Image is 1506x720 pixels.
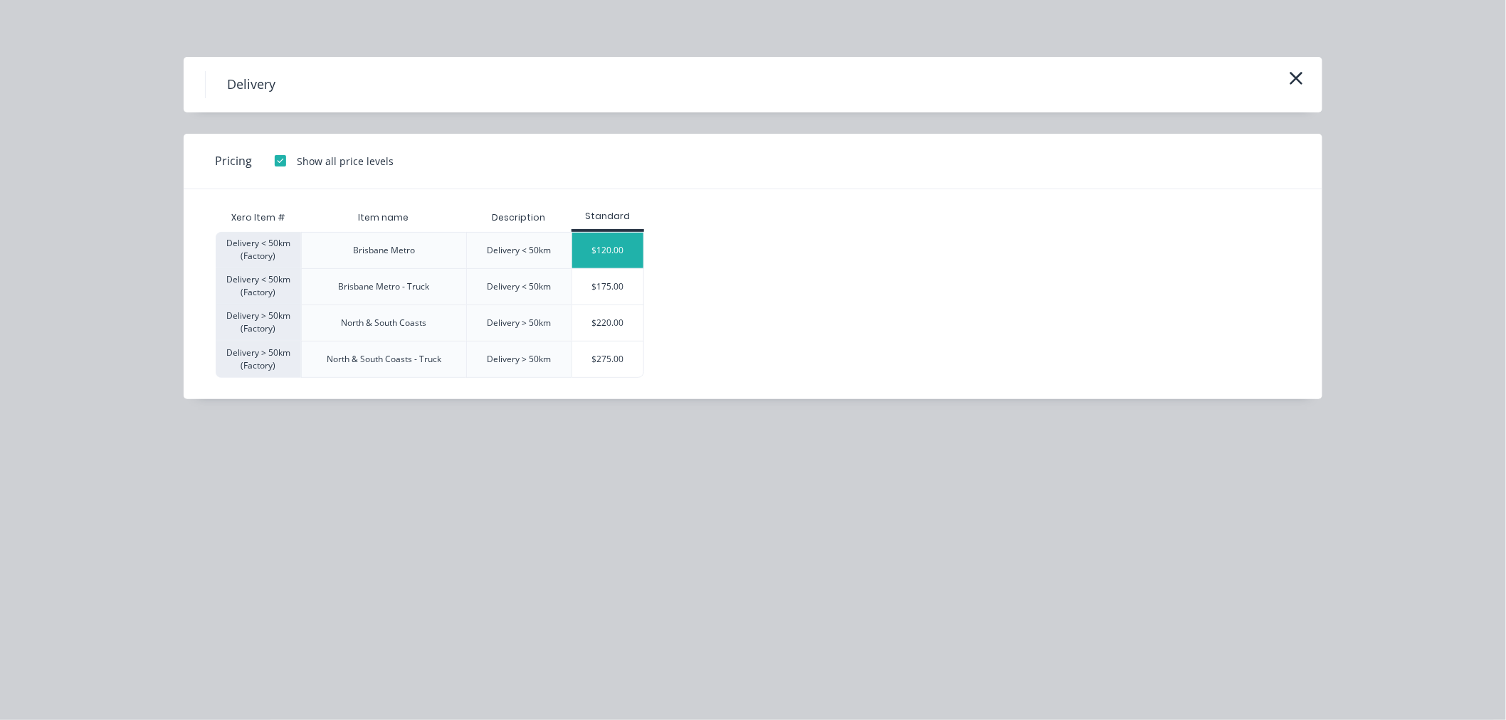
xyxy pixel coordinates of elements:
[572,233,643,268] div: $120.00
[353,244,415,257] div: Brisbane Metro
[297,154,394,169] div: Show all price levels
[327,353,441,366] div: North & South Coasts - Truck
[572,305,643,341] div: $220.00
[339,280,430,293] div: Brisbane Metro - Truck
[216,341,301,378] div: Delivery > 50km (Factory)
[487,280,551,293] div: Delivery < 50km
[216,305,301,341] div: Delivery > 50km (Factory)
[572,269,643,305] div: $175.00
[342,317,427,329] div: North & South Coasts
[347,200,421,235] div: Item name
[480,200,557,235] div: Description
[215,152,252,169] span: Pricing
[216,232,301,268] div: Delivery < 50km (Factory)
[216,203,301,232] div: Xero Item #
[487,317,551,329] div: Delivery > 50km
[487,353,551,366] div: Delivery > 50km
[216,268,301,305] div: Delivery < 50km (Factory)
[572,210,644,223] div: Standard
[572,342,643,377] div: $275.00
[487,244,551,257] div: Delivery < 50km
[205,71,297,98] h4: Delivery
